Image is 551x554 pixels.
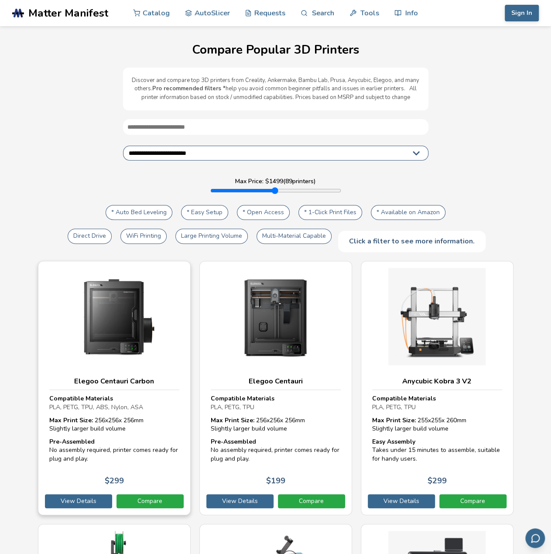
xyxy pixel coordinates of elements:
div: Click a filter to see more information. [338,231,486,252]
label: Max Price: $ 1499 ( 89 printers) [235,178,316,185]
a: Elegoo CentauriCompatible MaterialsPLA, PETG, TPUMax Print Size: 256x256x 256mmSlightly larger bu... [199,261,352,515]
div: Takes under 15 minutes to assemble, suitable for handy users. [372,438,502,463]
strong: Max Print Size: [372,416,416,424]
strong: Pre-Assembled [49,438,95,446]
a: Compare [278,494,345,508]
strong: Easy Assembly [372,438,415,446]
a: Compare [439,494,507,508]
button: * Easy Setup [181,205,228,220]
h3: Elegoo Centauri Carbon [49,377,179,386]
strong: Max Print Size: [49,416,93,424]
h1: Compare Popular 3D Printers [9,43,542,57]
strong: Max Print Size: [211,416,254,424]
a: View Details [45,494,112,508]
p: $ 299 [428,476,447,486]
p: $ 199 [266,476,285,486]
p: $ 299 [105,476,124,486]
a: Elegoo Centauri CarbonCompatible MaterialsPLA, PETG, TPU, ABS, Nylon, ASAMax Print Size: 256x256x... [38,261,191,515]
strong: Compatible Materials [372,394,436,403]
button: * 1-Click Print Files [298,205,362,220]
button: * Available on Amazon [371,205,445,220]
div: 255 x 255 x 260 mm Slightly larger build volume [372,416,502,433]
b: Pro recommended filters * [152,85,226,92]
a: Anycubic Kobra 3 V2Compatible MaterialsPLA, PETG, TPUMax Print Size: 255x255x 260mmSlightly large... [361,261,513,515]
p: Discover and compare top 3D printers from Creality, Ankermake, Bambu Lab, Prusa, Anycubic, Elegoo... [132,76,420,102]
div: 256 x 256 x 256 mm Slightly larger build volume [211,416,341,433]
a: View Details [206,494,274,508]
span: PLA, PETG, TPU [211,403,254,411]
h3: Anycubic Kobra 3 V2 [372,377,502,386]
button: Sign In [505,5,539,21]
span: PLA, PETG, TPU [372,403,416,411]
strong: Compatible Materials [211,394,274,403]
strong: Compatible Materials [49,394,113,403]
button: Multi-Material Capable [257,229,332,243]
button: Direct Drive [68,229,112,243]
button: Large Printing Volume [175,229,248,243]
a: Compare [116,494,184,508]
span: Matter Manifest [28,7,108,19]
div: No assembly required, printer comes ready for plug and play. [49,438,179,463]
strong: Pre-Assembled [211,438,256,446]
button: * Auto Bed Leveling [106,205,172,220]
button: * Open Access [237,205,290,220]
div: 256 x 256 x 256 mm Slightly larger build volume [49,416,179,433]
button: WiFi Printing [120,229,167,243]
h3: Elegoo Centauri [211,377,341,386]
div: No assembly required, printer comes ready for plug and play. [211,438,341,463]
span: PLA, PETG, TPU, ABS, Nylon, ASA [49,403,143,411]
button: Send feedback via email [525,528,545,548]
a: View Details [368,494,435,508]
